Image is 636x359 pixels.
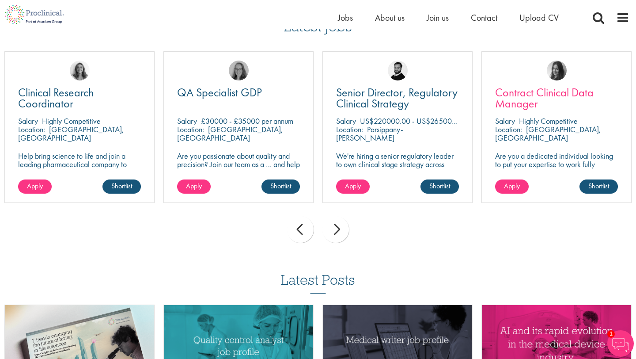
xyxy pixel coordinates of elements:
[495,124,522,134] span: Location:
[18,87,141,109] a: Clinical Research Coordinator
[18,124,45,134] span: Location:
[18,116,38,126] span: Salary
[495,87,618,109] a: Contract Clinical Data Manager
[42,116,101,126] p: Highly Competitive
[519,116,578,126] p: Highly Competitive
[102,179,141,194] a: Shortlist
[420,179,459,194] a: Shortlist
[177,124,283,143] p: [GEOGRAPHIC_DATA], [GEOGRAPHIC_DATA]
[70,61,90,80] img: Jackie Cerchio
[388,61,408,80] img: Nick Walker
[375,12,405,23] a: About us
[18,124,124,143] p: [GEOGRAPHIC_DATA], [GEOGRAPHIC_DATA]
[360,116,578,126] p: US$220000.00 - US$265000 per annum + Highly Competitive Salary
[336,124,411,160] p: Parsippany-[PERSON_NAME][GEOGRAPHIC_DATA], [GEOGRAPHIC_DATA]
[177,179,211,194] a: Apply
[495,124,601,143] p: [GEOGRAPHIC_DATA], [GEOGRAPHIC_DATA]
[177,116,197,126] span: Salary
[177,124,204,134] span: Location:
[336,152,459,177] p: We're hiring a senior regulatory leader to own clinical stage strategy across multiple programs.
[345,181,361,191] span: Apply
[547,61,567,80] img: Heidi Hennigan
[177,85,262,100] span: QA Specialist GDP
[504,181,520,191] span: Apply
[177,87,300,98] a: QA Specialist GDP
[229,61,249,80] img: Ingrid Aymes
[607,330,634,357] img: Chatbot
[336,85,458,111] span: Senior Director, Regulatory Clinical Strategy
[338,12,353,23] a: Jobs
[281,272,355,294] h3: Latest Posts
[336,87,459,109] a: Senior Director, Regulatory Clinical Strategy
[322,216,349,243] div: next
[261,179,300,194] a: Shortlist
[607,330,615,338] span: 1
[336,124,363,134] span: Location:
[336,179,370,194] a: Apply
[495,179,529,194] a: Apply
[18,179,52,194] a: Apply
[18,152,141,194] p: Help bring science to life and join a leading pharmaceutical company to play a key role in delive...
[495,85,594,111] span: Contract Clinical Data Manager
[201,116,293,126] p: £30000 - £35000 per annum
[495,152,618,177] p: Are you a dedicated individual looking to put your expertise to work fully flexibly in a remote p...
[579,179,618,194] a: Shortlist
[427,12,449,23] a: Join us
[495,116,515,126] span: Salary
[519,12,559,23] a: Upload CV
[471,12,497,23] a: Contact
[177,152,300,177] p: Are you passionate about quality and precision? Join our team as a … and help ensure top-tier sta...
[186,181,202,191] span: Apply
[18,85,94,111] span: Clinical Research Coordinator
[336,116,356,126] span: Salary
[287,216,314,243] div: prev
[27,181,43,191] span: Apply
